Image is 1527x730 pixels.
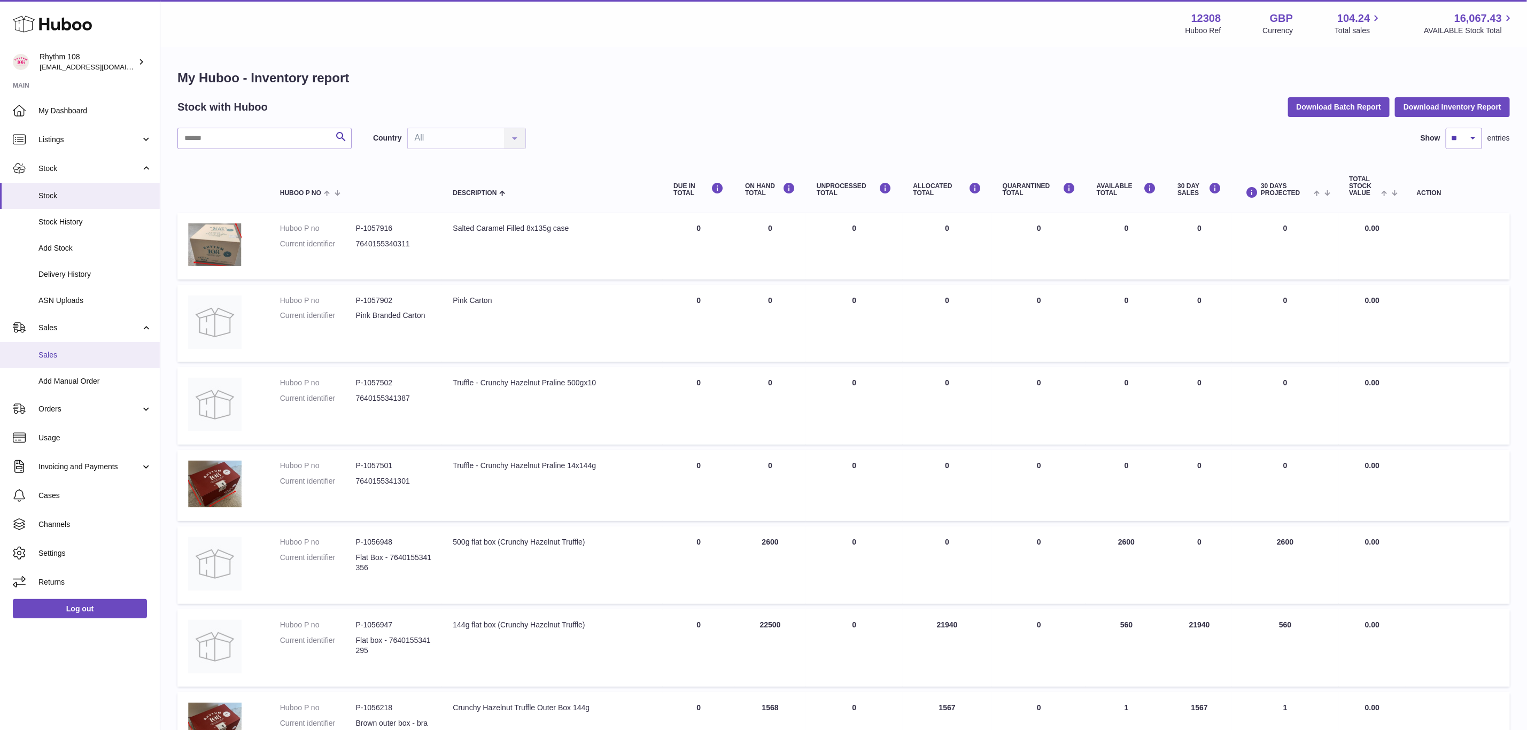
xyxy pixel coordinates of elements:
[188,296,242,349] img: product image
[1365,461,1379,470] span: 0.00
[453,537,652,547] div: 500g flat box (Crunchy Hazelnut Truffle)
[38,350,152,360] span: Sales
[356,393,432,403] dd: 7640155341387
[38,404,141,414] span: Orders
[663,526,734,604] td: 0
[1191,11,1221,26] strong: 12308
[806,213,902,279] td: 0
[903,450,992,521] td: 0
[356,476,432,486] dd: 7640155341301
[280,476,356,486] dt: Current identifier
[1037,378,1041,387] span: 0
[188,537,242,591] img: product image
[903,213,992,279] td: 0
[734,213,806,279] td: 0
[806,450,902,521] td: 0
[1365,378,1379,387] span: 0.00
[1454,11,1502,26] span: 16,067.43
[453,461,652,471] div: Truffle - Crunchy Hazelnut Praline 14x144g
[356,703,432,713] dd: P-1056218
[453,223,652,234] div: Salted Caramel Filled 8x135g case
[38,577,152,587] span: Returns
[356,537,432,547] dd: P-1056948
[453,190,497,197] span: Description
[280,310,356,321] dt: Current identifier
[38,462,141,472] span: Invoicing and Payments
[280,703,356,713] dt: Huboo P no
[1335,11,1382,36] a: 104.24 Total sales
[38,191,152,201] span: Stock
[280,190,321,197] span: Huboo P no
[1365,703,1379,712] span: 0.00
[1037,538,1041,546] span: 0
[1037,224,1041,232] span: 0
[280,296,356,306] dt: Huboo P no
[1167,450,1233,521] td: 0
[38,519,152,530] span: Channels
[734,285,806,362] td: 0
[1395,97,1510,117] button: Download Inventory Report
[1185,26,1221,36] div: Huboo Ref
[663,450,734,521] td: 0
[1487,133,1510,143] span: entries
[38,243,152,253] span: Add Stock
[177,100,268,114] h2: Stock with Huboo
[1086,367,1167,445] td: 0
[356,635,432,656] dd: Flat box - 7640155341295
[38,296,152,306] span: ASN Uploads
[1167,213,1233,279] td: 0
[1365,538,1379,546] span: 0.00
[1037,703,1041,712] span: 0
[734,367,806,445] td: 0
[1232,526,1338,604] td: 2600
[38,323,141,333] span: Sales
[1097,182,1157,197] div: AVAILABLE Total
[1335,26,1382,36] span: Total sales
[1365,620,1379,629] span: 0.00
[38,433,152,443] span: Usage
[40,63,157,71] span: [EMAIL_ADDRESS][DOMAIN_NAME]
[1421,133,1440,143] label: Show
[1086,526,1167,604] td: 2600
[38,217,152,227] span: Stock History
[280,461,356,471] dt: Huboo P no
[806,367,902,445] td: 0
[38,269,152,279] span: Delivery History
[280,378,356,388] dt: Huboo P no
[745,182,795,197] div: ON HAND Total
[188,461,242,508] img: product image
[280,620,356,630] dt: Huboo P no
[1003,182,1075,197] div: QUARANTINED Total
[453,296,652,306] div: Pink Carton
[1424,26,1514,36] span: AVAILABLE Stock Total
[356,223,432,234] dd: P-1057916
[1232,450,1338,521] td: 0
[1232,367,1338,445] td: 0
[1417,190,1499,197] div: Action
[663,213,734,279] td: 0
[1037,296,1041,305] span: 0
[38,135,141,145] span: Listings
[1365,224,1379,232] span: 0.00
[1261,183,1311,197] span: 30 DAYS PROJECTED
[1178,182,1222,197] div: 30 DAY SALES
[356,378,432,388] dd: P-1057502
[356,553,432,573] dd: Flat Box - 7640155341356
[280,537,356,547] dt: Huboo P no
[1086,285,1167,362] td: 0
[1365,296,1379,305] span: 0.00
[806,526,902,604] td: 0
[1086,609,1167,687] td: 560
[356,239,432,249] dd: 7640155340311
[1270,11,1293,26] strong: GBP
[1086,213,1167,279] td: 0
[177,69,1510,87] h1: My Huboo - Inventory report
[1263,26,1293,36] div: Currency
[663,367,734,445] td: 0
[1232,609,1338,687] td: 560
[453,620,652,630] div: 144g flat box (Crunchy Hazelnut Truffle)
[188,620,242,673] img: product image
[806,285,902,362] td: 0
[356,310,432,321] dd: Pink Branded Carton
[373,133,402,143] label: Country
